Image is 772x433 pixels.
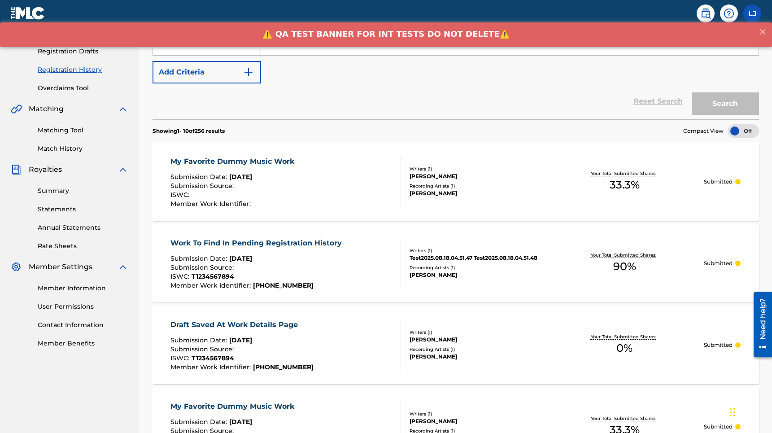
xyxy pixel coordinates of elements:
[720,4,738,22] div: Help
[11,262,22,272] img: Member Settings
[610,177,640,193] span: 33.3 %
[170,319,314,330] div: Draft Saved At Work Details Page
[170,156,299,167] div: My Favorite Dummy Music Work
[410,346,545,353] div: Recording Artists ( 1 )
[153,224,759,302] a: Work To Find In Pending Registration HistorySubmission Date:[DATE]Submission Source:ISWC:T1234567...
[192,272,234,280] span: T1234567894
[704,178,733,186] p: Submitted
[683,127,724,135] span: Compact View
[591,252,659,258] p: Your Total Submitted Shares:
[38,126,128,135] a: Matching Tool
[410,329,545,336] div: Writers ( 1 )
[170,281,253,289] span: Member Work Identifier :
[410,183,545,189] div: Recording Artists ( 1 )
[192,354,234,362] span: T1234567894
[170,354,192,362] span: ISWC :
[170,336,229,344] span: Submission Date :
[38,83,128,93] a: Overclaims Tool
[170,200,253,208] span: Member Work Identifier :
[170,238,346,249] div: Work To Find In Pending Registration History
[38,302,128,311] a: User Permissions
[38,284,128,293] a: Member Information
[170,345,236,353] span: Submission Source :
[170,418,229,426] span: Submission Date :
[118,104,128,114] img: expand
[38,186,128,196] a: Summary
[410,264,545,271] div: Recording Artists ( 1 )
[170,182,236,190] span: Submission Source :
[410,353,545,361] div: [PERSON_NAME]
[170,191,192,199] span: ISWC :
[410,166,545,172] div: Writers ( 1 )
[38,241,128,251] a: Rate Sheets
[704,423,733,431] p: Submitted
[38,65,128,74] a: Registration History
[170,272,192,280] span: ISWC :
[11,164,22,175] img: Royalties
[591,333,659,340] p: Your Total Submitted Shares:
[727,390,772,433] iframe: Chat Widget
[229,418,252,426] span: [DATE]
[11,104,22,114] img: Matching
[410,411,545,417] div: Writers ( 1 )
[410,172,545,180] div: [PERSON_NAME]
[29,104,64,114] span: Matching
[118,164,128,175] img: expand
[153,61,261,83] button: Add Criteria
[410,417,545,425] div: [PERSON_NAME]
[262,7,509,16] span: ⚠️ QA TEST BANNER FOR INT TESTS DO NOT DELETE⚠️
[29,164,62,175] span: Royalties
[11,7,45,20] img: MLC Logo
[616,340,632,356] span: 0 %
[38,205,128,214] a: Statements
[253,363,314,371] span: [PHONE_NUMBER]
[38,339,128,348] a: Member Benefits
[724,8,734,19] img: help
[153,33,759,119] form: Search Form
[38,223,128,232] a: Annual Statements
[747,289,772,361] iframe: Resource Center
[170,363,253,371] span: Member Work Identifier :
[243,67,254,78] img: 9d2ae6d4665cec9f34b9.svg
[118,262,128,272] img: expand
[229,336,252,344] span: [DATE]
[170,173,229,181] span: Submission Date :
[410,271,545,279] div: [PERSON_NAME]
[253,281,314,289] span: [PHONE_NUMBER]
[704,341,733,349] p: Submitted
[591,170,659,177] p: Your Total Submitted Shares:
[170,254,229,262] span: Submission Date :
[410,189,545,197] div: [PERSON_NAME]
[700,8,711,19] img: search
[153,127,225,135] p: Showing 1 - 10 of 256 results
[730,399,735,426] div: Drag
[229,254,252,262] span: [DATE]
[591,415,659,422] p: Your Total Submitted Shares:
[410,254,545,262] div: Test2025.08.18.04.51.47 Test2025.08.18.04.51.48
[38,144,128,153] a: Match History
[410,247,545,254] div: Writers ( 1 )
[410,336,545,344] div: [PERSON_NAME]
[704,259,733,267] p: Submitted
[153,142,759,221] a: My Favorite Dummy Music WorkSubmission Date:[DATE]Submission Source:ISWC:Member Work Identifier:W...
[170,263,236,271] span: Submission Source :
[697,4,715,22] a: Public Search
[613,258,636,275] span: 90 %
[743,4,761,22] div: User Menu
[38,47,128,56] a: Registration Drafts
[38,320,128,330] a: Contact Information
[229,173,252,181] span: [DATE]
[170,401,299,412] div: My Favorite Dummy Music Work
[29,262,92,272] span: Member Settings
[153,306,759,384] a: Draft Saved At Work Details PageSubmission Date:[DATE]Submission Source:ISWC:T1234567894Member Wo...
